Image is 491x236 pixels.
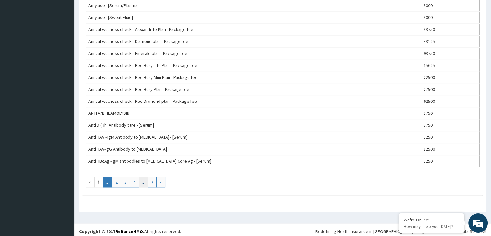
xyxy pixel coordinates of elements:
[148,177,157,187] a: Go to next page
[86,36,421,48] td: Annual wellness check - Diamond plan - Package fee
[421,119,480,131] td: 3750
[421,59,480,71] td: 15625
[404,217,459,223] div: We're Online!
[421,12,480,24] td: 3000
[3,163,123,186] textarea: Type your message and hit 'Enter'
[421,155,480,167] td: 5250
[103,177,112,187] a: Go to page number 1
[315,228,486,235] div: Redefining Heath Insurance in [GEOGRAPHIC_DATA] using Telemedicine and Data Science!
[86,59,421,71] td: Annual wellness check - Red Bery Lite Plan - Package fee
[79,229,144,234] strong: Copyright © 2017 .
[156,177,165,187] a: Go to last page
[94,177,103,187] a: Go to previous page
[86,131,421,143] td: Anti HAV - IgM Antibody to [MEDICAL_DATA] - [Serum]
[421,24,480,36] td: 33750
[139,177,148,187] a: Go to page number 5
[86,12,421,24] td: Amylase - [Sweat Fluid]
[421,48,480,59] td: 93750
[421,143,480,155] td: 12500
[86,107,421,119] td: ANTI A/B HEAMOLYSIN
[421,36,480,48] td: 43125
[34,36,108,45] div: Chat with us now
[115,229,143,234] a: RelianceHMO
[37,75,89,140] span: We're online!
[86,119,421,131] td: Anti D (Rh) Antibody titre - [Serum]
[421,95,480,107] td: 62500
[86,24,421,36] td: Annual wellness check - Alexandrite Plan - Package fee
[86,71,421,83] td: Annual wellness check - Red Bery Mini Plan - Package fee
[106,3,121,19] div: Minimize live chat window
[86,95,421,107] td: Annual wellness check - Red Diamond plan - Package fee
[421,71,480,83] td: 22500
[86,177,95,187] a: Go to first page
[130,177,139,187] a: Go to page number 4
[86,143,421,155] td: Anti HAV-IgG Antibody to [MEDICAL_DATA]
[421,131,480,143] td: 5250
[86,155,421,167] td: Anti HBcAg -IgM antibodies to [MEDICAL_DATA] Core Ag - [Serum]
[404,224,459,229] p: How may I help you today?
[121,177,130,187] a: Go to page number 3
[421,107,480,119] td: 3750
[421,83,480,95] td: 27500
[86,83,421,95] td: Annual wellness check - Red Bery Plan - Package fee
[86,48,421,59] td: Annual wellness check - Emerald plan - Package fee
[12,32,26,48] img: d_794563401_company_1708531726252_794563401
[112,177,121,187] a: Go to page number 2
